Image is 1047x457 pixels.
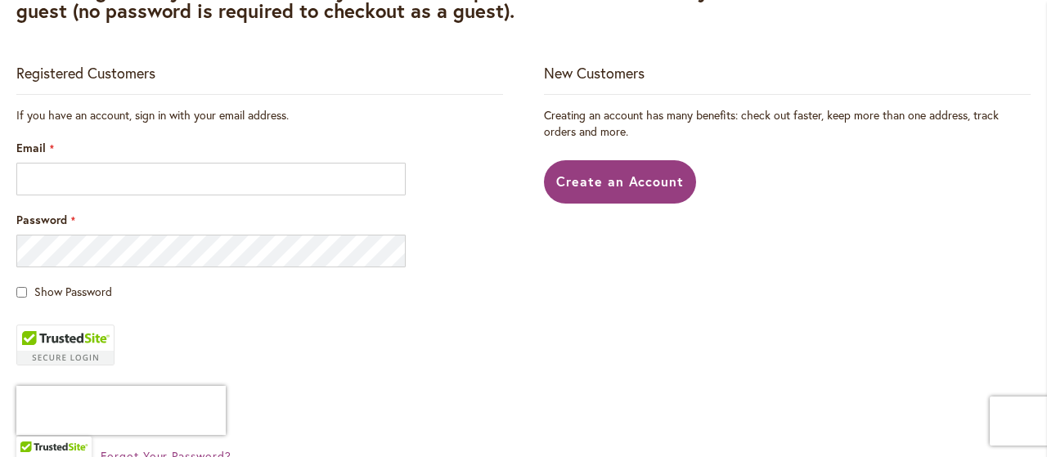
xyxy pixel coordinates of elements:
p: Creating an account has many benefits: check out faster, keep more than one address, track orders... [544,107,1031,140]
div: If you have an account, sign in with your email address. [16,107,503,123]
span: Create an Account [556,172,685,190]
div: TrustedSite Certified [16,325,115,365]
strong: Registered Customers [16,63,155,83]
strong: New Customers [544,63,645,83]
iframe: Launch Accessibility Center [12,399,58,445]
span: Email [16,140,46,155]
iframe: reCAPTCHA [16,386,226,435]
a: Create an Account [544,160,697,204]
span: Password [16,212,67,227]
span: Show Password [34,284,112,299]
